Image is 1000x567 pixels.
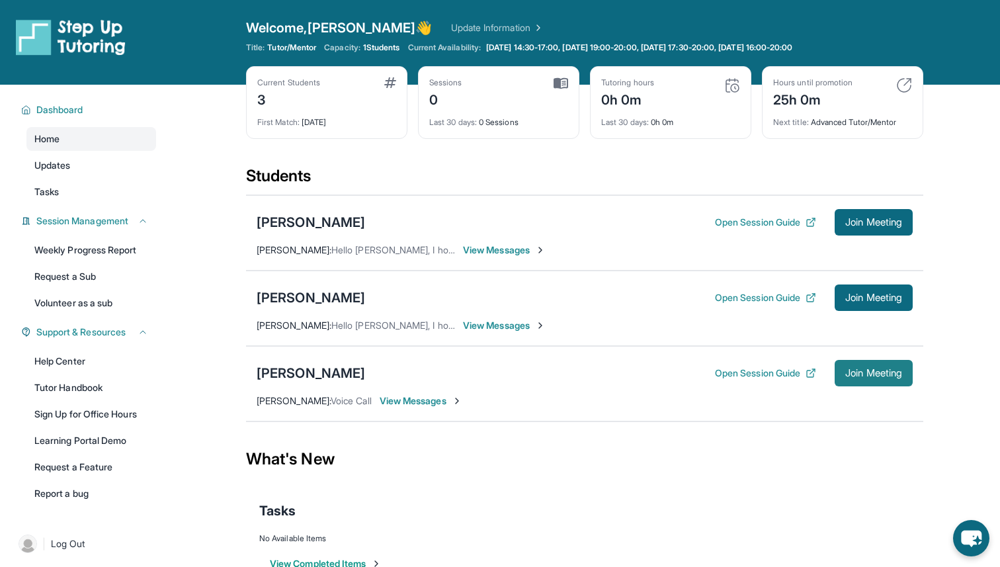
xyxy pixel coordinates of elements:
button: Open Session Guide [715,216,816,229]
img: card [724,77,740,93]
img: card [896,77,912,93]
span: Last 30 days : [429,117,477,127]
div: 0h 0m [601,109,740,128]
a: Update Information [451,21,544,34]
a: Learning Portal Demo [26,429,156,453]
span: [PERSON_NAME] : [257,395,331,406]
span: Join Meeting [845,369,902,377]
div: [PERSON_NAME] [257,213,365,232]
button: Join Meeting [835,209,913,236]
span: Home [34,132,60,146]
span: 1 Students [363,42,400,53]
button: Join Meeting [835,360,913,386]
span: Join Meeting [845,218,902,226]
span: View Messages [463,319,546,332]
span: Support & Resources [36,326,126,339]
a: Home [26,127,156,151]
a: Request a Feature [26,455,156,479]
a: Weekly Progress Report [26,238,156,262]
a: Tutor Handbook [26,376,156,400]
img: Chevron-Right [535,320,546,331]
img: Chevron-Right [452,396,462,406]
span: | [42,536,46,552]
span: [PERSON_NAME] : [257,244,331,255]
div: 0 Sessions [429,109,568,128]
div: Hours until promotion [773,77,853,88]
button: Open Session Guide [715,367,816,380]
span: Last 30 days : [601,117,649,127]
span: Title: [246,42,265,53]
span: View Messages [380,394,462,408]
span: Dashboard [36,103,83,116]
span: Voice Call [331,395,372,406]
button: Join Meeting [835,284,913,311]
img: card [384,77,396,88]
span: First Match : [257,117,300,127]
img: logo [16,19,126,56]
a: Sign Up for Office Hours [26,402,156,426]
a: Request a Sub [26,265,156,288]
div: What's New [246,430,923,488]
a: Help Center [26,349,156,373]
div: 3 [257,88,320,109]
div: Advanced Tutor/Mentor [773,109,912,128]
a: |Log Out [13,529,156,558]
button: Open Session Guide [715,291,816,304]
a: [DATE] 14:30-17:00, [DATE] 19:00-20:00, [DATE] 17:30-20:00, [DATE] 16:00-20:00 [483,42,795,53]
span: Tasks [34,185,59,198]
span: [PERSON_NAME] : [257,320,331,331]
div: 25h 0m [773,88,853,109]
span: Next title : [773,117,809,127]
button: chat-button [953,520,989,556]
span: [DATE] 14:30-17:00, [DATE] 19:00-20:00, [DATE] 17:30-20:00, [DATE] 16:00-20:00 [486,42,792,53]
a: Report a bug [26,482,156,505]
div: No Available Items [259,533,910,544]
span: Capacity: [324,42,360,53]
div: [PERSON_NAME] [257,288,365,307]
div: Current Students [257,77,320,88]
a: Updates [26,153,156,177]
span: Log Out [51,537,85,550]
button: Support & Resources [31,326,148,339]
div: 0h 0m [601,88,654,109]
img: Chevron-Right [535,245,546,255]
div: [PERSON_NAME] [257,364,365,382]
img: Chevron Right [530,21,544,34]
span: Join Meeting [845,294,902,302]
a: Tasks [26,180,156,204]
span: Current Availability: [408,42,481,53]
span: Tutor/Mentor [267,42,316,53]
button: Session Management [31,214,148,228]
img: card [554,77,568,89]
div: Tutoring hours [601,77,654,88]
span: Tasks [259,502,296,520]
a: Volunteer as a sub [26,291,156,315]
button: Dashboard [31,103,148,116]
div: Sessions [429,77,462,88]
div: 0 [429,88,462,109]
span: Session Management [36,214,128,228]
span: View Messages [463,243,546,257]
img: user-img [19,535,37,553]
div: [DATE] [257,109,396,128]
span: Welcome, [PERSON_NAME] 👋 [246,19,433,37]
div: Students [246,165,923,195]
span: Updates [34,159,71,172]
